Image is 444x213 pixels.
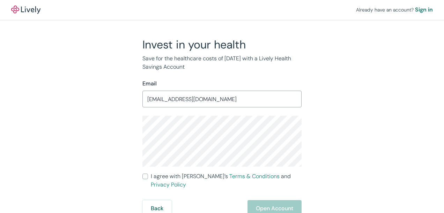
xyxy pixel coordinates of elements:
span: I agree with [PERSON_NAME]’s and [151,172,302,189]
a: LivelyLively [11,6,40,14]
label: Email [142,79,157,88]
a: Privacy Policy [151,181,186,188]
a: Sign in [415,6,433,14]
p: Save for the healthcare costs of [DATE] with a Lively Health Savings Account [142,54,302,71]
img: Lively [11,6,40,14]
h2: Invest in your health [142,38,302,52]
a: Terms & Conditions [229,173,280,180]
div: Already have an account? [356,6,433,14]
